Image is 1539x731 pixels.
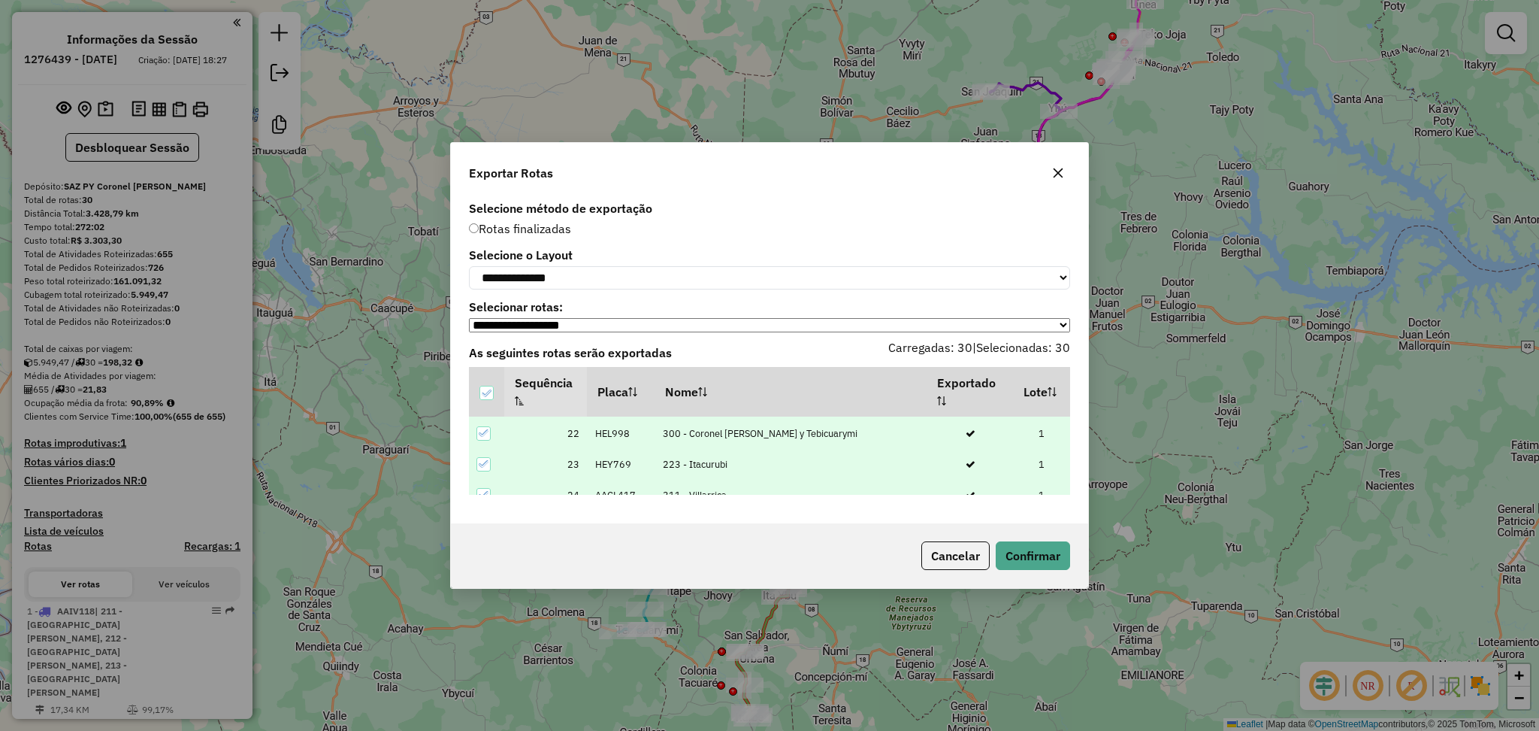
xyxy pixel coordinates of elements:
[504,480,587,511] td: 24
[469,246,1070,264] label: Selecione o Layout
[1014,480,1070,511] td: 1
[976,340,1070,355] span: Selecionadas: 30
[655,418,927,449] td: 300 - Coronel [PERSON_NAME] y Tebicuarymi
[1014,449,1070,480] td: 1
[888,340,972,355] span: Carregadas: 30
[921,541,990,570] button: Cancelar
[996,541,1070,570] button: Confirmar
[655,367,927,417] th: Nome
[469,199,1070,217] label: Selecione método de exportação
[504,418,587,449] td: 22
[587,480,655,511] td: AACL417
[504,449,587,480] td: 23
[769,338,1079,367] div: |
[655,480,927,511] td: 311 - Villarrica
[927,367,1014,417] th: Exportado
[1014,367,1070,417] th: Lote
[469,164,553,182] span: Exportar Rotas
[469,298,1070,316] label: Selecionar rotas:
[469,345,672,360] strong: As seguintes rotas serão exportadas
[587,449,655,480] td: HEY769
[655,449,927,480] td: 223 - Itacurubi
[469,221,571,236] span: Rotas finalizadas
[1014,418,1070,449] td: 1
[587,367,655,417] th: Placa
[587,418,655,449] td: HEL998
[504,367,587,417] th: Sequência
